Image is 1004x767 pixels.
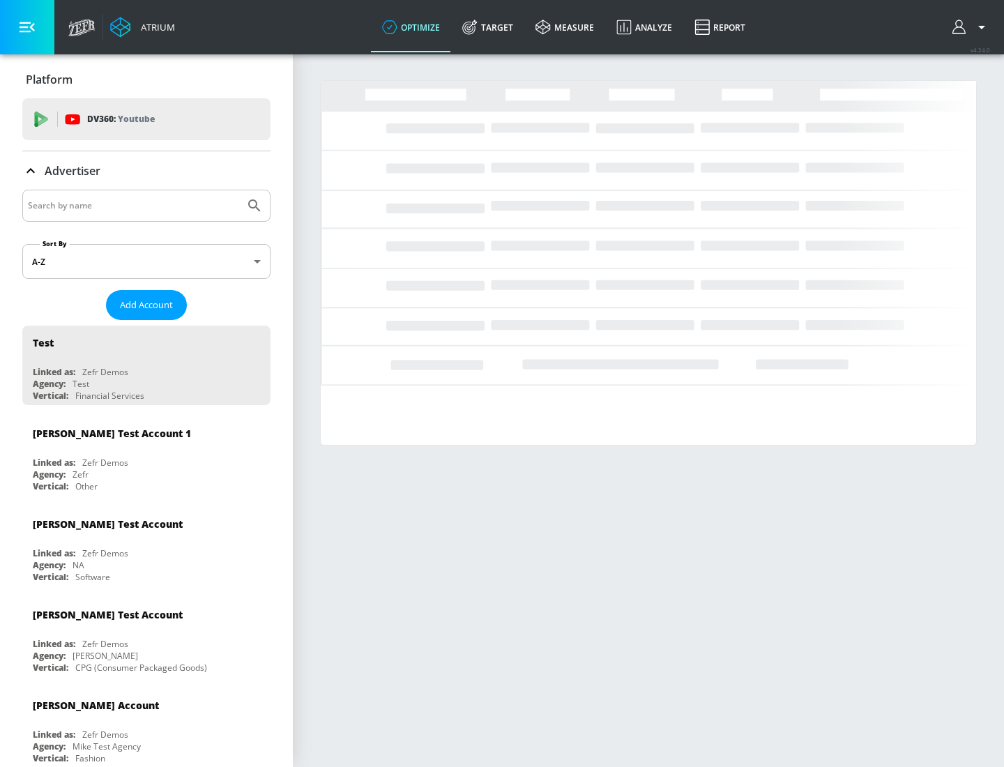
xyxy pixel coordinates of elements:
div: Agency: [33,469,66,480]
div: [PERSON_NAME] Test Account 1Linked as:Zefr DemosAgency:ZefrVertical:Other [22,416,271,496]
div: Fashion [75,752,105,764]
div: Vertical: [33,480,68,492]
div: [PERSON_NAME] Test AccountLinked as:Zefr DemosAgency:[PERSON_NAME]Vertical:CPG (Consumer Packaged... [22,598,271,677]
label: Sort By [40,239,70,248]
div: A-Z [22,244,271,279]
div: Test [33,336,54,349]
div: Agency: [33,650,66,662]
div: Zefr [73,469,89,480]
span: v 4.24.0 [971,46,990,54]
p: Youtube [118,112,155,126]
div: [PERSON_NAME] Account [33,699,159,712]
a: Target [451,2,524,52]
div: Zefr Demos [82,547,128,559]
a: Atrium [110,17,175,38]
div: Linked as: [33,638,75,650]
p: DV360: [87,112,155,127]
div: Mike Test Agency [73,741,141,752]
p: Advertiser [45,163,100,179]
div: Agency: [33,378,66,390]
div: Vertical: [33,662,68,674]
div: Test [73,378,89,390]
div: [PERSON_NAME] Test Account [33,608,183,621]
div: Advertiser [22,151,271,190]
div: Linked as: [33,457,75,469]
a: Analyze [605,2,683,52]
div: Linked as: [33,547,75,559]
div: CPG (Consumer Packaged Goods) [75,662,207,674]
div: Vertical: [33,390,68,402]
div: [PERSON_NAME] Test AccountLinked as:Zefr DemosAgency:NAVertical:Software [22,507,271,586]
a: Report [683,2,756,52]
a: optimize [371,2,451,52]
div: Agency: [33,559,66,571]
div: Linked as: [33,729,75,741]
p: Platform [26,72,73,87]
div: Agency: [33,741,66,752]
input: Search by name [28,197,239,215]
div: Zefr Demos [82,457,128,469]
div: TestLinked as:Zefr DemosAgency:TestVertical:Financial Services [22,326,271,405]
div: NA [73,559,84,571]
div: [PERSON_NAME] [73,650,138,662]
div: [PERSON_NAME] Test Account [33,517,183,531]
div: Zefr Demos [82,366,128,378]
div: [PERSON_NAME] Test Account 1 [33,427,191,440]
div: Zefr Demos [82,729,128,741]
div: Platform [22,60,271,99]
div: Software [75,571,110,583]
div: Vertical: [33,752,68,764]
a: measure [524,2,605,52]
div: Other [75,480,98,492]
div: Financial Services [75,390,144,402]
span: Add Account [120,297,173,313]
div: Linked as: [33,366,75,378]
div: Zefr Demos [82,638,128,650]
div: Vertical: [33,571,68,583]
button: Add Account [106,290,187,320]
div: DV360: Youtube [22,98,271,140]
div: Atrium [135,21,175,33]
